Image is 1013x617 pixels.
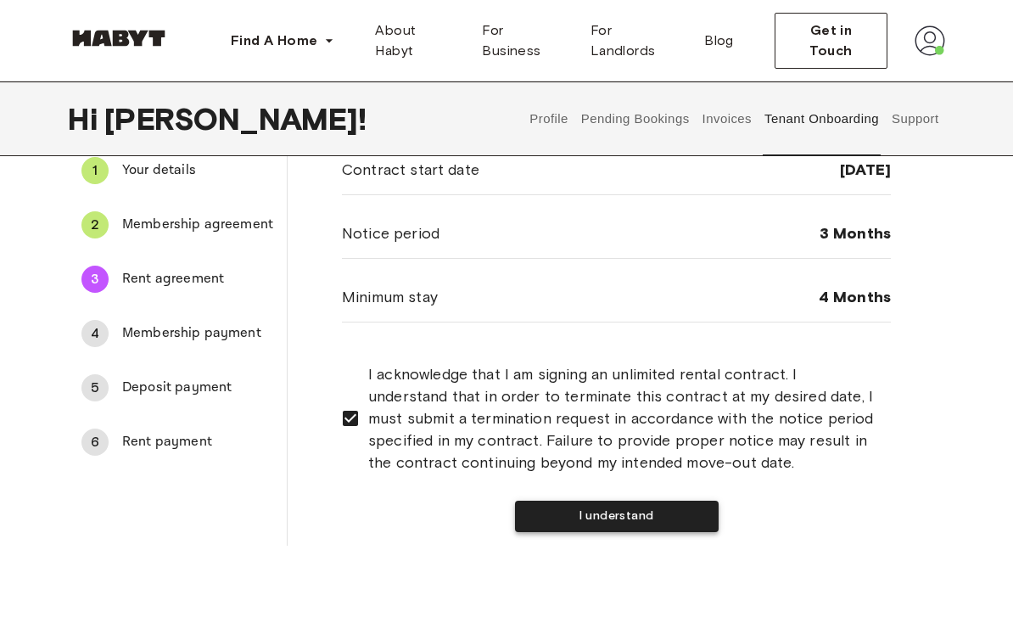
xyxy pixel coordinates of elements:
[122,432,273,452] span: Rent payment
[122,160,273,181] span: Your details
[68,367,287,408] div: 5Deposit payment
[482,20,562,61] span: For Business
[368,363,877,474] span: I acknowledge that I am signing an unlimited rental contract. I understand that in order to termi...
[217,24,348,58] button: Find A Home
[889,81,941,156] button: Support
[122,378,273,398] span: Deposit payment
[81,374,109,401] div: 5
[81,157,109,184] div: 1
[820,223,891,244] span: 3 Months
[590,20,677,61] span: For Landlords
[579,81,691,156] button: Pending Bookings
[577,14,691,68] a: For Landlords
[68,30,170,47] img: Habyt
[68,259,287,300] div: 3Rent agreement
[819,287,891,307] span: 4 Months
[122,323,273,344] span: Membership payment
[81,429,109,456] div: 6
[763,81,881,156] button: Tenant Onboarding
[104,101,367,137] span: [PERSON_NAME] !
[523,81,945,156] div: user profile tabs
[840,160,891,180] span: [DATE]
[81,320,109,347] div: 4
[122,215,273,235] span: Membership agreement
[515,501,719,532] button: I understand
[81,211,109,238] div: 2
[342,286,438,308] span: Minimum stay
[361,14,468,68] a: About Habyt
[122,269,273,289] span: Rent agreement
[375,20,455,61] span: About Habyt
[68,101,104,137] span: Hi
[468,14,576,68] a: For Business
[915,25,945,56] img: avatar
[775,13,887,69] button: Get in Touch
[789,20,873,61] span: Get in Touch
[231,31,317,51] span: Find A Home
[704,31,734,51] span: Blog
[691,14,747,68] a: Blog
[81,266,109,293] div: 3
[342,222,439,244] span: Notice period
[68,313,287,354] div: 4Membership payment
[68,205,287,245] div: 2Membership agreement
[528,81,571,156] button: Profile
[68,150,287,191] div: 1Your details
[700,81,753,156] button: Invoices
[342,159,479,181] span: Contract start date
[68,422,287,463] div: 6Rent payment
